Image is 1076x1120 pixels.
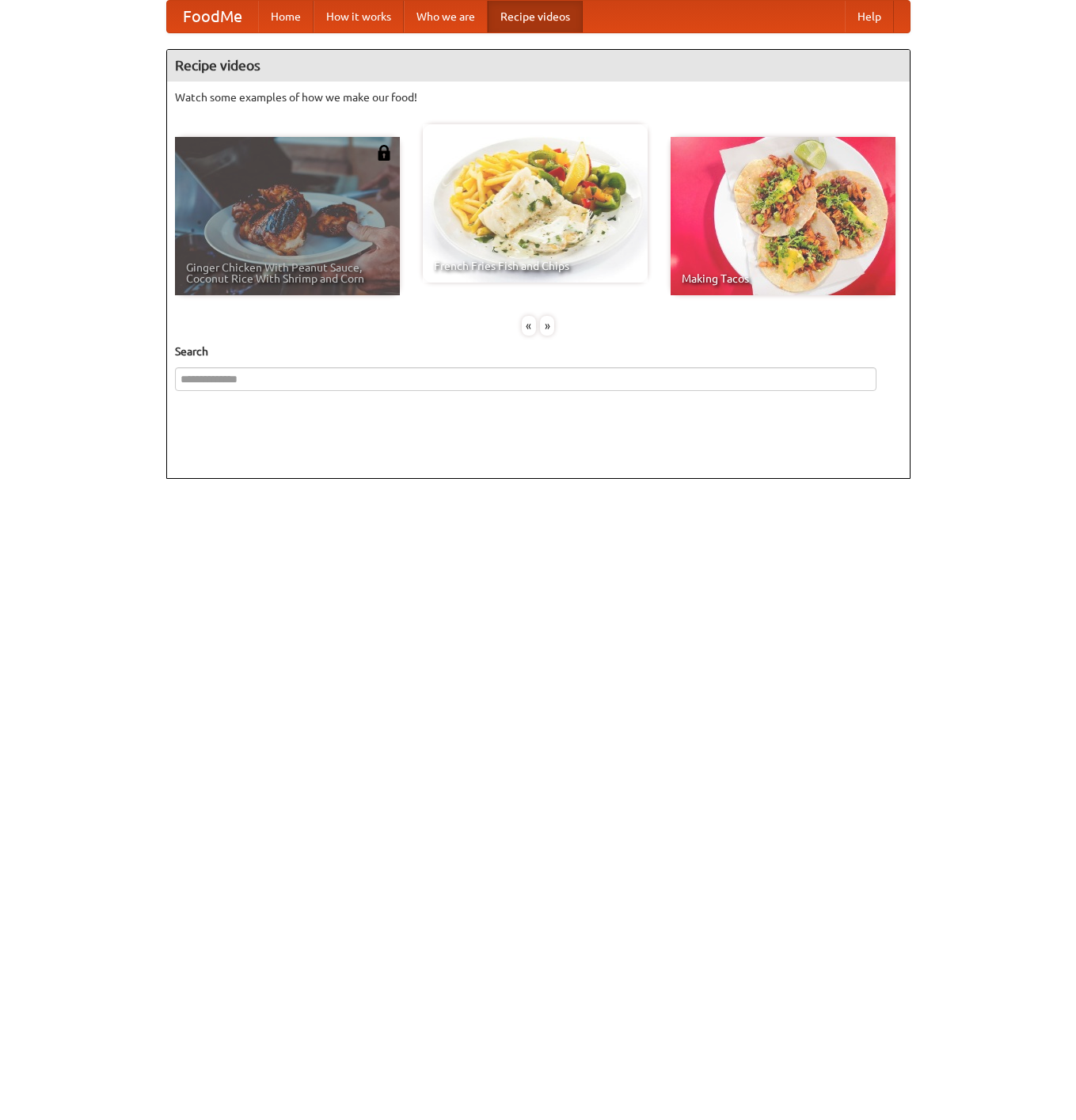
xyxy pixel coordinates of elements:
[376,145,392,161] img: 483408.png
[175,89,902,105] p: Watch some examples of how we make our food!
[845,1,894,32] a: Help
[404,1,488,32] a: Who we are
[167,1,258,32] a: FoodMe
[434,260,637,271] span: French Fries Fish and Chips
[540,316,554,336] div: »
[671,137,895,295] a: Making Tacos
[682,273,884,284] span: Making Tacos
[175,344,902,359] h5: Search
[423,124,648,283] a: French Fries Fish and Chips
[258,1,314,32] a: Home
[522,316,536,336] div: «
[314,1,404,32] a: How it works
[488,1,583,32] a: Recipe videos
[167,50,910,82] h4: Recipe videos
